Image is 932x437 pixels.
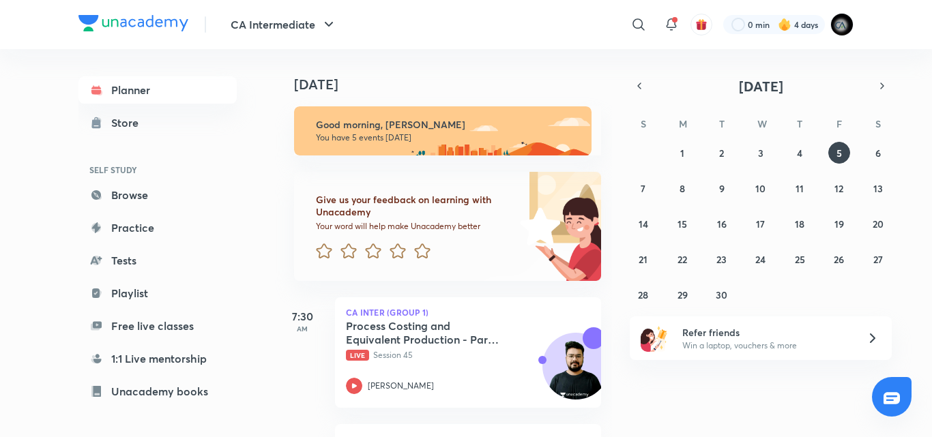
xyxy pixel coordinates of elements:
[222,11,345,38] button: CA Intermediate
[789,142,811,164] button: September 4, 2025
[834,217,844,230] abbr: September 19, 2025
[78,280,237,307] a: Playlist
[78,109,237,136] a: Store
[638,288,648,301] abbr: September 28, 2025
[671,142,693,164] button: September 1, 2025
[671,177,693,199] button: September 8, 2025
[795,253,805,266] abbr: September 25, 2025
[543,340,609,406] img: Avatar
[717,217,727,230] abbr: September 16, 2025
[757,117,767,130] abbr: Wednesday
[690,14,712,35] button: avatar
[695,18,708,31] img: avatar
[719,117,725,130] abbr: Tuesday
[641,325,668,352] img: referral
[834,182,843,195] abbr: September 12, 2025
[750,177,772,199] button: September 10, 2025
[682,325,850,340] h6: Refer friends
[78,247,237,274] a: Tests
[111,115,147,131] div: Store
[632,248,654,270] button: September 21, 2025
[828,213,850,235] button: September 19, 2025
[758,147,763,160] abbr: September 3, 2025
[78,312,237,340] a: Free live classes
[739,77,783,95] span: [DATE]
[294,76,615,93] h4: [DATE]
[873,217,884,230] abbr: September 20, 2025
[641,182,645,195] abbr: September 7, 2025
[641,117,646,130] abbr: Sunday
[671,248,693,270] button: September 22, 2025
[828,248,850,270] button: September 26, 2025
[789,213,811,235] button: September 18, 2025
[316,119,579,131] h6: Good morning, [PERSON_NAME]
[795,217,804,230] abbr: September 18, 2025
[632,177,654,199] button: September 7, 2025
[875,117,881,130] abbr: Saturday
[78,214,237,241] a: Practice
[828,177,850,199] button: September 12, 2025
[867,142,889,164] button: September 6, 2025
[836,147,842,160] abbr: September 5, 2025
[719,182,725,195] abbr: September 9, 2025
[750,248,772,270] button: September 24, 2025
[828,142,850,164] button: September 5, 2025
[78,378,237,405] a: Unacademy books
[755,182,766,195] abbr: September 10, 2025
[711,284,733,305] button: September 30, 2025
[875,147,881,160] abbr: September 6, 2025
[797,117,802,130] abbr: Thursday
[680,147,684,160] abbr: September 1, 2025
[789,177,811,199] button: September 11, 2025
[830,13,854,36] img: poojita Agrawal
[678,217,687,230] abbr: September 15, 2025
[639,253,647,266] abbr: September 21, 2025
[678,288,688,301] abbr: September 29, 2025
[316,132,579,143] p: You have 5 events [DATE]
[78,345,237,372] a: 1:1 Live mentorship
[294,106,592,155] img: morning
[78,15,188,31] img: Company Logo
[756,217,765,230] abbr: September 17, 2025
[778,18,791,31] img: streak
[873,253,883,266] abbr: September 27, 2025
[873,182,883,195] abbr: September 13, 2025
[275,308,330,325] h5: 7:30
[78,158,237,181] h6: SELF STUDY
[671,284,693,305] button: September 29, 2025
[836,117,842,130] abbr: Friday
[78,15,188,35] a: Company Logo
[796,182,804,195] abbr: September 11, 2025
[346,308,590,316] p: CA Inter (Group 1)
[680,182,685,195] abbr: September 8, 2025
[867,248,889,270] button: September 27, 2025
[346,319,516,346] h5: Process Costing and Equivalent Production - Part 2
[716,288,727,301] abbr: September 30, 2025
[750,142,772,164] button: September 3, 2025
[711,248,733,270] button: September 23, 2025
[682,340,850,352] p: Win a laptop, vouchers & more
[671,213,693,235] button: September 15, 2025
[639,217,648,230] abbr: September 14, 2025
[346,349,560,361] p: Session 45
[867,177,889,199] button: September 13, 2025
[834,253,844,266] abbr: September 26, 2025
[368,380,434,392] p: [PERSON_NAME]
[867,213,889,235] button: September 20, 2025
[711,177,733,199] button: September 9, 2025
[316,194,515,218] h6: Give us your feedback on learning with Unacademy
[316,221,515,232] p: Your word will help make Unacademy better
[679,117,687,130] abbr: Monday
[716,253,727,266] abbr: September 23, 2025
[711,142,733,164] button: September 2, 2025
[711,213,733,235] button: September 16, 2025
[275,325,330,333] p: AM
[750,213,772,235] button: September 17, 2025
[789,248,811,270] button: September 25, 2025
[632,213,654,235] button: September 14, 2025
[78,76,237,104] a: Planner
[755,253,766,266] abbr: September 24, 2025
[78,181,237,209] a: Browse
[719,147,724,160] abbr: September 2, 2025
[632,284,654,305] button: September 28, 2025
